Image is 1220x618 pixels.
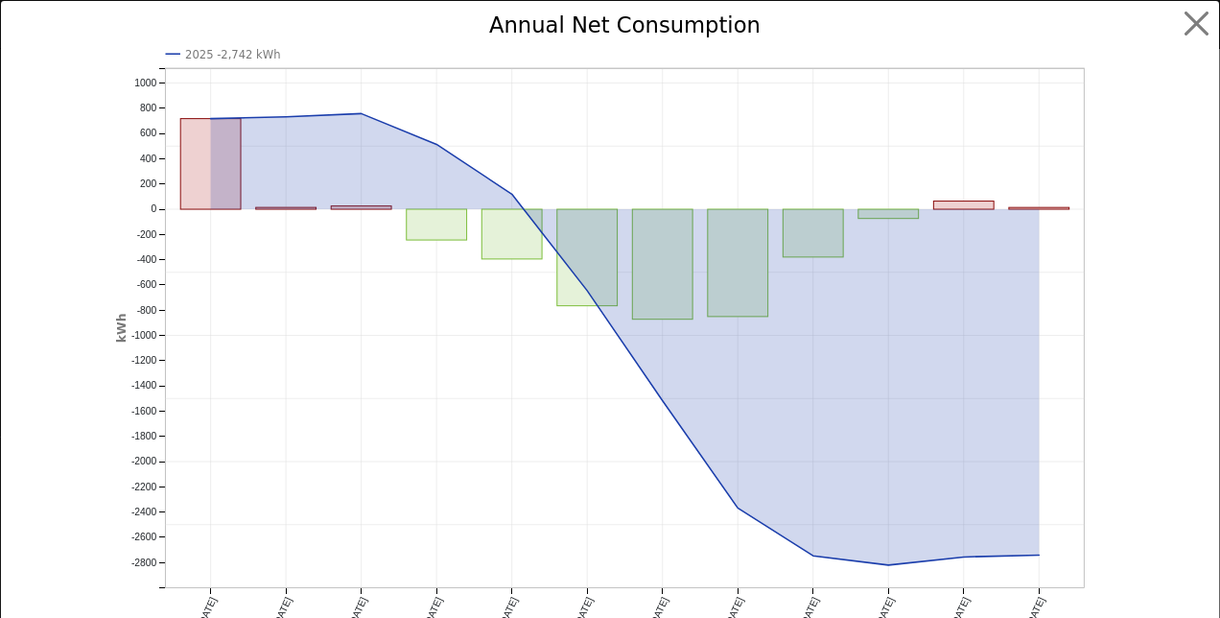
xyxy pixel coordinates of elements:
[407,209,467,240] rect: onclick=""
[131,330,157,341] text: -1000
[206,115,214,123] circle: onclick=""
[131,431,157,441] text: -1800
[282,113,290,121] circle: onclick=""
[134,78,156,88] text: 1000
[357,109,364,117] circle: onclick=""
[256,207,317,209] rect: onclick=""
[151,203,156,214] text: 0
[809,552,817,559] circle: onclick=""
[131,406,157,416] text: -1600
[489,12,761,37] text: Annual Net Consumption
[632,209,692,320] rect: onclick=""
[734,505,741,512] circle: onclick=""
[1035,552,1043,559] circle: onclick=""
[708,209,768,317] rect: onclick=""
[131,532,157,542] text: -2600
[131,507,157,517] text: -2400
[858,209,919,219] rect: onclick=""
[508,190,516,198] circle: onclick=""
[583,287,591,295] circle: onclick=""
[136,254,156,265] text: -400
[557,209,618,306] rect: onclick=""
[884,561,892,569] circle: onclick=""
[185,48,281,61] text: 2025 -2,742 kWh
[659,397,667,405] circle: onclick=""
[933,202,994,209] rect: onclick=""
[131,457,157,467] text: -2000
[960,554,968,561] circle: onclick=""
[131,381,157,392] text: -1400
[140,178,156,189] text: 200
[140,129,156,139] text: 600
[115,314,129,344] text: kWh
[136,305,156,316] text: -800
[331,206,391,209] rect: onclick=""
[140,103,156,113] text: 800
[783,209,843,257] rect: onclick=""
[481,209,542,259] rect: onclick=""
[180,119,241,209] rect: onclick=""
[140,154,156,164] text: 400
[131,482,157,492] text: -2200
[136,229,156,240] text: -200
[433,140,440,148] circle: onclick=""
[131,355,157,366] text: -1200
[1009,207,1069,209] rect: onclick=""
[136,279,156,290] text: -600
[131,558,157,568] text: -2800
